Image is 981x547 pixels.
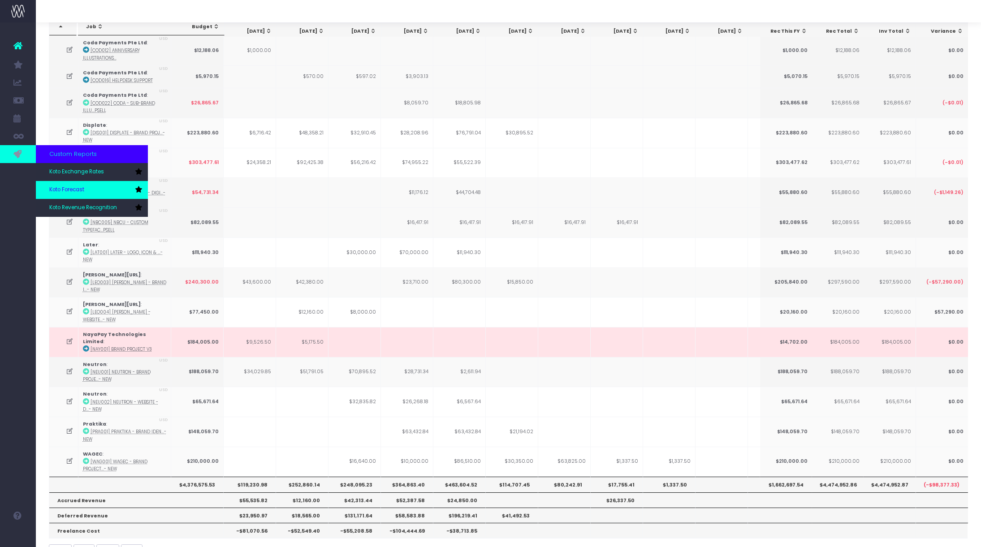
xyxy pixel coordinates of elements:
th: $80,242.91 [538,477,591,492]
strong: [PERSON_NAME][URL] [83,301,141,308]
td: $63,432.84 [433,417,486,447]
th: $4,376,575.53 [171,477,224,492]
td: $86,510.00 [433,447,486,477]
strong: Neutron [83,391,107,397]
th: Rec This FY: activate to sort column ascending [760,23,812,40]
td: $184,005.00 [171,327,224,357]
td: $15,850.00 [486,267,538,297]
th: $364,863.40 [381,477,433,492]
th: $131,171.64 [328,508,381,523]
td: $303,477.62 [760,148,812,178]
td: $74,955.22 [381,148,433,178]
div: [DATE] [233,28,272,35]
td: $184,005.00 [812,327,864,357]
div: [DATE] [442,28,481,35]
td: $16,417.91 [433,207,486,237]
abbr: [NBC005] NBCU - Custom Typeface - Brand - Upsell [83,220,148,233]
abbr: [LEO004] Leonardo.ai - Website & Product - Digital - New [83,309,151,322]
th: Budget: activate to sort column ascending [172,18,225,35]
td: $18,805.98 [433,88,486,118]
td: $188,059.70 [812,357,864,387]
abbr: [DIS001] Displate - Brand Project - Brand - New [83,130,165,143]
td: $12,188.06 [863,35,916,65]
td: $5,070.15 [760,65,812,88]
td: $111,940.30 [171,237,224,267]
td: $21,194.02 [486,417,538,447]
td: $26,865.67 [863,88,916,118]
td: $56,216.42 [328,148,381,178]
strong: Displate [83,122,106,129]
strong: [PERSON_NAME][URL] [83,271,141,278]
td: $5,970.15 [171,65,224,88]
th: Deferred Revenue [49,508,224,523]
td: $65,671.64 [812,387,864,417]
th: Feb 26: activate to sort column ascending [748,23,800,40]
a: Koto Forecast [36,181,148,199]
div: Variance [924,28,963,35]
td: $5,970.15 [863,65,916,88]
div: [DATE] [599,28,639,35]
th: $58,583.88 [381,508,433,523]
td: : [78,417,171,447]
th: $23,950.97 [224,508,276,523]
th: May 25: activate to sort column ascending [277,23,329,40]
td: $205,840.00 [760,267,812,297]
td: $16,417.91 [538,207,591,237]
td: $16,640.00 [328,447,381,477]
td: $16,417.91 [486,207,538,237]
td: $8,059.70 [381,88,433,118]
td: $1,337.50 [643,447,696,477]
th: Sep 25: activate to sort column ascending [486,23,539,40]
td: $92,425.38 [276,148,328,178]
div: Budget [180,23,220,30]
td: $42,380.00 [276,267,328,297]
th: Rec Total: activate to sort column ascending [812,23,864,40]
div: [DATE] [389,28,429,35]
abbr: [LEO003] Leonardo.ai - Brand Identity - Brand - New [83,280,166,293]
span: USD [159,118,168,125]
td: $5,175.50 [276,327,328,357]
td: $23,710.00 [381,267,433,297]
td: $70,895.52 [328,357,381,387]
td: $0.00 [916,387,968,417]
th: Apr 25: activate to sort column ascending [225,23,277,40]
span: USD [159,238,168,244]
td: $11,176.12 [381,177,433,207]
td: $12,188.06 [812,35,864,65]
div: Rec Total [820,28,860,35]
td: $210,000.00 [760,447,812,477]
td: $148,059.70 [863,417,916,447]
td: $12,188.06 [171,35,224,65]
abbr: [COD022] Coda - Sub-Brand Illustrations - Brand - Upsell [83,100,155,113]
td: $3,903.13 [381,65,433,88]
td: $184,005.00 [863,327,916,357]
td: $9,526.50 [224,327,276,357]
th: Jul 25: activate to sort column ascending [381,23,434,40]
span: USD [159,178,168,184]
th: -$104,444.69 [381,523,433,538]
td: $43,600.00 [224,267,276,297]
th: $252,860.14 [276,477,328,492]
th: $12,160.00 [276,492,328,508]
span: USD [159,208,168,214]
th: -$81,070.56 [224,523,276,538]
th: $24,850.00 [433,492,486,508]
td: $30,350.00 [486,447,538,477]
td: $63,825.00 [538,447,591,477]
td: $32,910.45 [328,118,381,148]
span: (-$1,149.26) [933,189,963,196]
td: $32,835.82 [328,387,381,417]
td: $55,880.60 [863,177,916,207]
td: $0.00 [916,207,968,237]
abbr: [PRA001] Praktika - Brand Identity - Brand - New [83,429,166,442]
td: $65,671.64 [171,387,224,417]
td: $0.00 [916,118,968,148]
td: $0.00 [916,417,968,447]
th: Jan 26: activate to sort column ascending [696,23,748,40]
td: $70,000.00 [381,237,433,267]
abbr: [COD016] Helpdesk Support [91,78,153,83]
th: Job: activate to sort column ascending [78,18,173,35]
th: Jun 25: activate to sort column ascending [329,23,382,40]
span: USD [159,148,168,155]
th: -$38,713.85 [433,523,486,538]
